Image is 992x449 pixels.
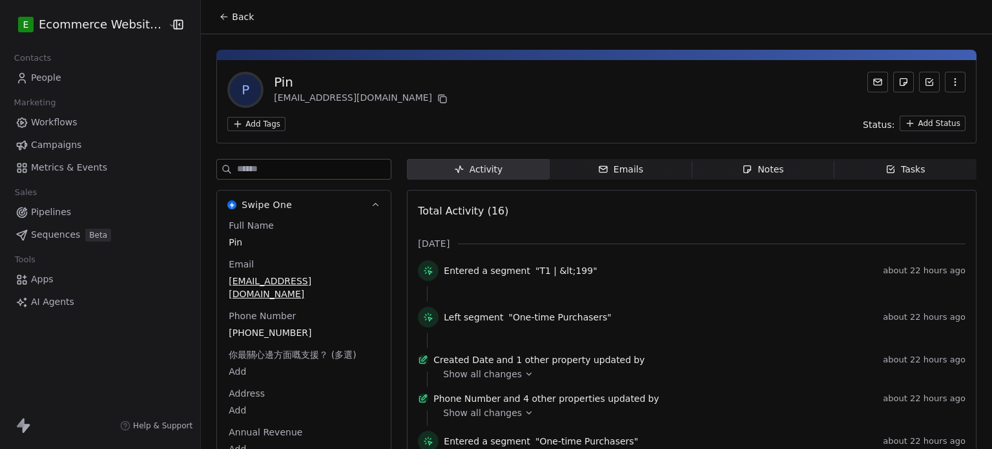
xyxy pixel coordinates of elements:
span: P [230,74,261,105]
span: Entered a segment [444,435,530,448]
a: Metrics & Events [10,157,190,178]
span: Campaigns [31,138,81,152]
span: Show all changes [443,406,522,419]
span: Phone Number [226,309,298,322]
span: Phone Number [433,392,501,405]
span: Workflows [31,116,77,129]
span: "T1 | &lt;199" [535,264,597,277]
span: [DATE] [418,237,449,250]
span: Beta [85,229,111,242]
a: SequencesBeta [10,224,190,245]
span: about 22 hours ago [883,355,966,365]
span: Address [226,387,267,400]
div: [EMAIL_ADDRESS][DOMAIN_NAME] [274,91,450,107]
span: E [23,18,29,31]
span: Tools [9,250,41,269]
span: 你最關心邊方面嘅支援？ (多選) [226,348,358,361]
span: Pipelines [31,205,71,219]
div: Pin [274,73,450,91]
span: about 22 hours ago [883,393,966,404]
button: EEcommerce Website Builder [15,14,159,36]
span: Marketing [8,93,61,112]
button: Add Tags [227,117,285,131]
a: Workflows [10,112,190,133]
span: and 1 other property updated [497,353,632,366]
span: Add [229,365,379,378]
a: Show all changes [443,406,956,419]
span: Left segment [444,311,503,324]
a: Campaigns [10,134,190,156]
span: about 22 hours ago [883,312,966,322]
button: Back [211,5,262,28]
span: Pin [229,236,379,249]
span: [PHONE_NUMBER] [229,326,379,339]
span: Status: [863,118,894,131]
span: Ecommerce Website Builder [39,16,165,33]
a: People [10,67,190,89]
a: Help & Support [120,421,192,431]
a: Show all changes [443,368,956,381]
span: Email [226,258,256,271]
button: Swipe OneSwipe One [217,191,391,219]
span: about 22 hours ago [883,436,966,446]
span: Swipe One [242,198,292,211]
span: Full Name [226,219,276,232]
span: Add [229,404,379,417]
span: People [31,71,61,85]
span: Apps [31,273,54,286]
span: AI Agents [31,295,74,309]
div: Tasks [885,163,925,176]
div: Emails [598,163,643,176]
span: Show all changes [443,368,522,381]
span: Back [232,10,254,23]
span: [EMAIL_ADDRESS][DOMAIN_NAME] [229,275,379,300]
span: Total Activity (16) [418,205,508,217]
span: about 22 hours ago [883,266,966,276]
button: Add Status [900,116,966,131]
span: Annual Revenue [226,426,305,439]
span: Sales [9,183,43,202]
span: Entered a segment [444,264,530,277]
span: Metrics & Events [31,161,107,174]
a: AI Agents [10,291,190,313]
span: "One-time Purchasers" [535,435,638,448]
img: Swipe One [227,200,236,209]
span: Contacts [8,48,57,68]
span: by [634,353,645,366]
div: Notes [742,163,783,176]
span: Created Date [433,353,493,366]
span: Sequences [31,228,80,242]
span: "One-time Purchasers" [508,311,611,324]
span: by [648,392,659,405]
a: Apps [10,269,190,290]
span: Help & Support [133,421,192,431]
span: and 4 other properties updated [503,392,645,405]
a: Pipelines [10,202,190,223]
